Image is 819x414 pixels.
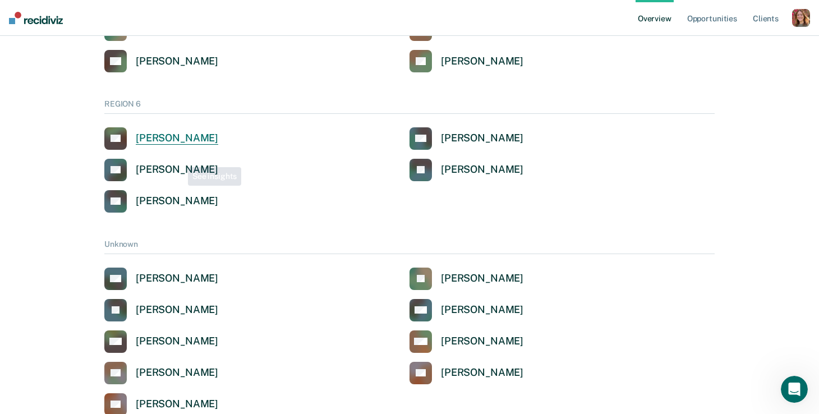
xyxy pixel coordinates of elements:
[136,398,218,411] div: [PERSON_NAME]
[136,132,218,145] div: [PERSON_NAME]
[409,159,523,181] a: [PERSON_NAME]
[409,330,523,353] a: [PERSON_NAME]
[136,303,218,316] div: [PERSON_NAME]
[441,303,523,316] div: [PERSON_NAME]
[409,50,523,72] a: [PERSON_NAME]
[104,159,218,181] a: [PERSON_NAME]
[136,195,218,208] div: [PERSON_NAME]
[104,190,218,213] a: [PERSON_NAME]
[136,272,218,285] div: [PERSON_NAME]
[409,268,523,290] a: [PERSON_NAME]
[104,330,218,353] a: [PERSON_NAME]
[104,268,218,290] a: [PERSON_NAME]
[441,132,523,145] div: [PERSON_NAME]
[409,362,523,384] a: [PERSON_NAME]
[104,127,218,150] a: [PERSON_NAME]
[409,299,523,321] a: [PERSON_NAME]
[409,127,523,150] a: [PERSON_NAME]
[104,50,218,72] a: [PERSON_NAME]
[104,299,218,321] a: [PERSON_NAME]
[9,12,63,24] img: Recidiviz
[441,366,523,379] div: [PERSON_NAME]
[136,366,218,379] div: [PERSON_NAME]
[136,335,218,348] div: [PERSON_NAME]
[104,362,218,384] a: [PERSON_NAME]
[441,272,523,285] div: [PERSON_NAME]
[104,240,715,254] div: Unknown
[104,99,715,114] div: REGION 6
[781,376,808,403] iframe: Intercom live chat
[441,163,523,176] div: [PERSON_NAME]
[441,335,523,348] div: [PERSON_NAME]
[136,55,218,68] div: [PERSON_NAME]
[136,163,218,176] div: [PERSON_NAME]
[441,55,523,68] div: [PERSON_NAME]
